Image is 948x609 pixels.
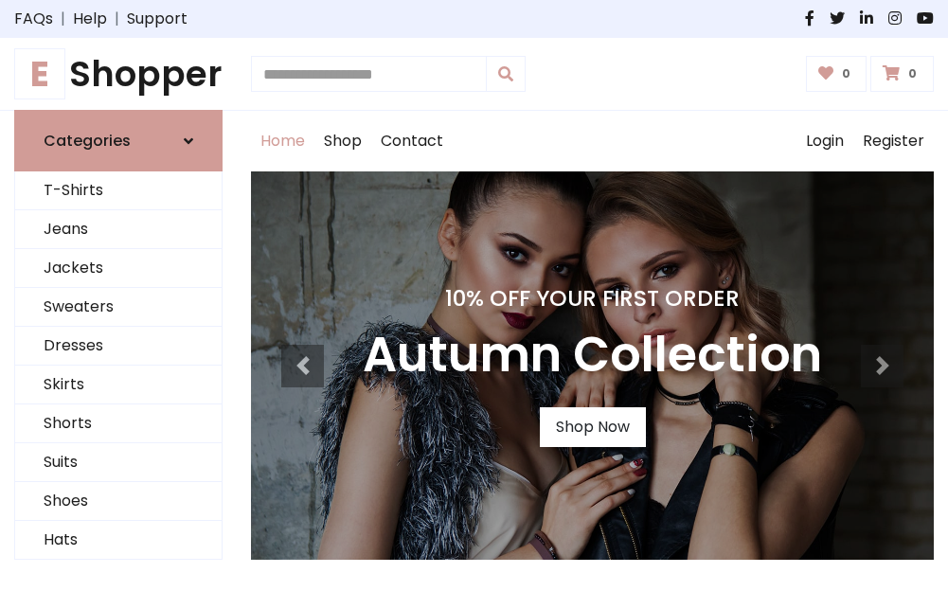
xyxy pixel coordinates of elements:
[15,288,222,327] a: Sweaters
[15,327,222,366] a: Dresses
[44,132,131,150] h6: Categories
[53,8,73,30] span: |
[14,53,223,95] a: EShopper
[127,8,188,30] a: Support
[15,404,222,443] a: Shorts
[806,56,868,92] a: 0
[251,111,314,171] a: Home
[15,210,222,249] a: Jeans
[540,407,646,447] a: Shop Now
[14,48,65,99] span: E
[796,111,853,171] a: Login
[73,8,107,30] a: Help
[14,8,53,30] a: FAQs
[15,521,222,560] a: Hats
[903,65,921,82] span: 0
[15,443,222,482] a: Suits
[15,482,222,521] a: Shoes
[15,249,222,288] a: Jackets
[314,111,371,171] a: Shop
[853,111,934,171] a: Register
[837,65,855,82] span: 0
[15,366,222,404] a: Skirts
[14,53,223,95] h1: Shopper
[870,56,934,92] a: 0
[107,8,127,30] span: |
[363,327,822,385] h3: Autumn Collection
[15,171,222,210] a: T-Shirts
[14,110,223,171] a: Categories
[371,111,453,171] a: Contact
[363,285,822,312] h4: 10% Off Your First Order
